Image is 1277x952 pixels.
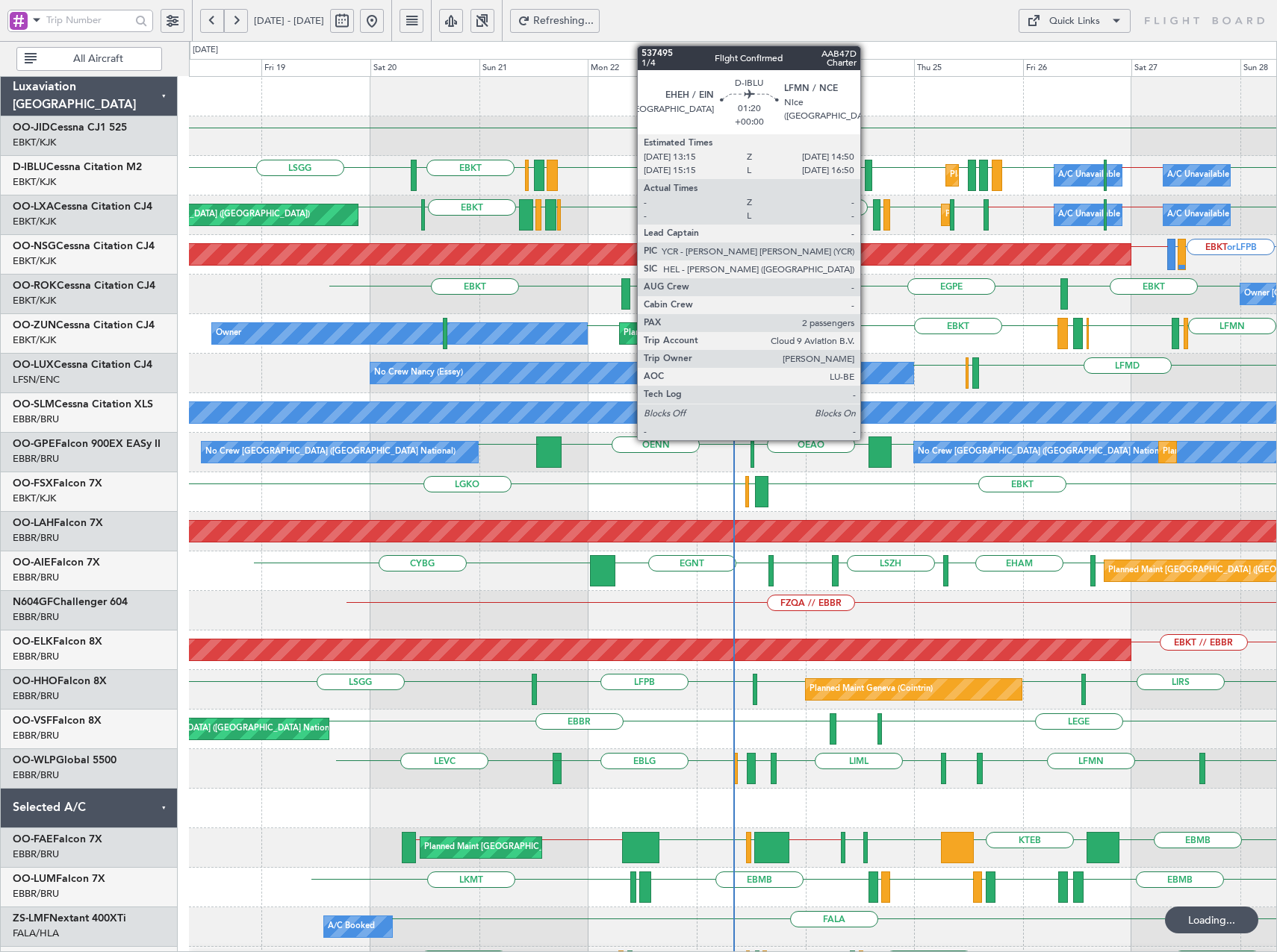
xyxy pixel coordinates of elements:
div: Fri 19 [261,59,370,77]
input: Trip Number [46,9,131,31]
span: OO-LUX [13,360,54,370]
a: EBBR/BRU [13,729,59,742]
span: Refreshing... [533,16,594,26]
div: Sun 21 [479,59,588,77]
a: D-IBLUCessna Citation M2 [13,162,142,172]
div: Thu 25 [914,59,1023,77]
div: A/C Booked [328,915,375,938]
a: LFSN/ENC [13,373,60,386]
div: Planned Maint Kortrijk-[GEOGRAPHIC_DATA] [624,322,798,345]
button: Quick Links [1019,9,1131,33]
span: ZS-LMF [13,913,49,924]
div: Quick Links [1049,14,1100,29]
div: Planned Maint Geneva (Cointrin) [810,678,933,701]
a: EBBR/BRU [13,610,59,624]
button: Refreshing... [510,9,600,33]
div: Planned Maint Nice ([GEOGRAPHIC_DATA]) [950,164,1116,187]
a: OO-GPEFalcon 900EX EASy II [13,439,161,449]
span: OO-WLP [13,755,56,765]
span: OO-ROK [13,281,57,291]
div: Tue 23 [697,59,806,77]
a: OO-LUMFalcon 7X [13,874,105,884]
div: No Crew Nancy (Essey) [374,362,463,384]
a: FALA/HLA [13,927,59,940]
a: EBBR/BRU [13,650,59,663]
a: OO-WLPGlobal 5500 [13,755,116,765]
span: OO-HHO [13,676,58,686]
a: ZS-LMFNextant 400XTi [13,913,126,924]
div: [DATE] [193,44,218,57]
div: No Crew [GEOGRAPHIC_DATA] ([GEOGRAPHIC_DATA] National) [205,441,456,463]
span: N604GF [13,597,53,607]
a: OO-ZUNCessna Citation CJ4 [13,320,155,331]
div: Owner [216,322,241,345]
div: Planned Maint [GEOGRAPHIC_DATA] ([GEOGRAPHIC_DATA]) [75,204,310,226]
div: AOG Maint [GEOGRAPHIC_DATA] ([GEOGRAPHIC_DATA] National) [79,718,338,740]
span: OO-NSG [13,241,56,251]
a: EBBR/BRU [13,848,59,861]
a: EBBR/BRU [13,768,59,782]
span: OO-LXA [13,201,54,212]
span: All Aircraft [40,54,157,64]
a: EBKT/KJK [13,492,56,505]
span: OO-SLM [13,399,55,410]
div: AOG Maint Kortrijk-[GEOGRAPHIC_DATA] [650,204,813,226]
a: EBBR/BRU [13,452,59,466]
div: Sat 27 [1131,59,1240,77]
div: Thu 18 [153,59,262,77]
a: EBKT/KJK [13,175,56,189]
div: Wed 24 [806,59,915,77]
a: OO-FSXFalcon 7X [13,478,102,489]
a: N604GFChallenger 604 [13,597,128,607]
span: OO-FSX [13,478,53,489]
span: OO-LUM [13,874,56,884]
a: OO-ELKFalcon 8X [13,636,102,647]
a: OO-LUXCessna Citation CJ4 [13,360,152,370]
a: EBBR/BRU [13,571,59,584]
span: OO-VSF [13,715,52,726]
div: Sat 20 [370,59,479,77]
span: OO-AIE [13,557,51,568]
span: OO-ELK [13,636,53,647]
a: OO-AIEFalcon 7X [13,557,100,568]
span: OO-JID [13,122,50,133]
a: OO-JIDCessna CJ1 525 [13,122,127,133]
a: OO-SLMCessna Citation XLS [13,399,153,410]
a: EBKT/KJK [13,333,56,347]
div: No Crew [GEOGRAPHIC_DATA] ([GEOGRAPHIC_DATA] National) [918,441,1168,463]
span: OO-GPE [13,439,55,449]
a: EBKT/KJK [13,215,56,228]
button: All Aircraft [16,47,162,71]
span: OO-ZUN [13,320,56,331]
span: D-IBLU [13,162,46,172]
span: OO-LAH [13,518,54,528]
a: OO-FAEFalcon 7X [13,834,102,845]
div: Planned Maint [GEOGRAPHIC_DATA] ([GEOGRAPHIC_DATA] National) [424,836,695,859]
a: EBKT/KJK [13,254,56,268]
span: OO-FAE [13,834,53,845]
a: OO-HHOFalcon 8X [13,676,107,686]
div: Mon 22 [588,59,697,77]
a: EBBR/BRU [13,887,59,901]
a: OO-LXACessna Citation CJ4 [13,201,152,212]
a: OO-ROKCessna Citation CJ4 [13,281,155,291]
div: Planned Maint Kortrijk-[GEOGRAPHIC_DATA] [945,204,1119,226]
span: [DATE] - [DATE] [254,14,324,28]
a: EBKT/KJK [13,136,56,149]
a: OO-NSGCessna Citation CJ4 [13,241,155,251]
a: EBBR/BRU [13,531,59,545]
a: EBBR/BRU [13,689,59,703]
a: OO-VSFFalcon 8X [13,715,102,726]
div: Fri 26 [1023,59,1132,77]
a: EBBR/BRU [13,413,59,426]
div: A/C Unavailable [1167,204,1229,226]
div: Loading... [1165,906,1258,933]
a: EBKT/KJK [13,294,56,307]
a: OO-LAHFalcon 7X [13,518,103,528]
